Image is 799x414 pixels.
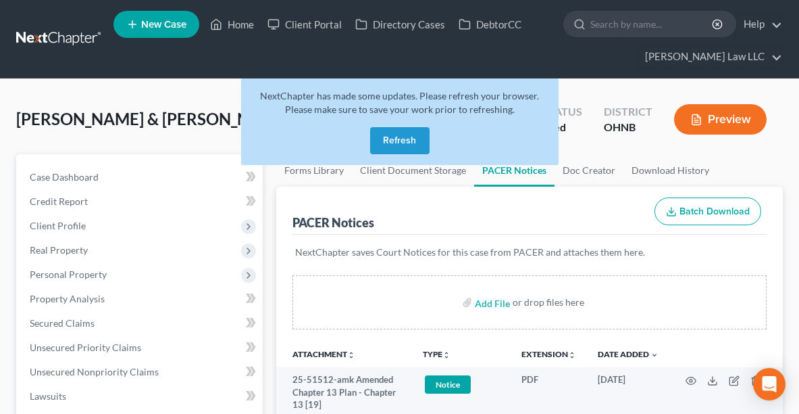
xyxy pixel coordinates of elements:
i: expand_more [650,351,659,359]
div: or drop files here [513,296,584,309]
a: Credit Report [19,189,263,214]
a: Case Dashboard [19,165,263,189]
i: unfold_more [568,351,576,359]
a: Lawsuits [19,384,263,409]
a: Property Analysis [19,287,263,311]
span: [PERSON_NAME] & [PERSON_NAME] [16,109,290,129]
i: unfold_more [347,351,355,359]
span: Batch Download [679,206,750,217]
button: Batch Download [654,198,761,226]
p: NextChapter saves Court Notices for this case from PACER and attaches them here. [295,246,764,259]
span: Notice [425,375,471,394]
span: NextChapter has made some updates. Please refresh your browser. Please make sure to save your wor... [260,90,539,115]
a: Secured Claims [19,311,263,336]
div: District [604,104,652,120]
button: TYPEunfold_more [423,350,450,359]
a: Unsecured Nonpriority Claims [19,360,263,384]
div: Filed [542,120,582,135]
a: Date Added expand_more [598,349,659,359]
span: Real Property [30,244,88,256]
button: Refresh [370,127,430,154]
span: Unsecured Priority Claims [30,342,141,353]
a: Help [737,12,782,37]
span: Lawsuits [30,390,66,402]
span: Property Analysis [30,293,105,304]
span: Client Profile [30,220,86,231]
div: OHNB [604,120,652,135]
button: Preview [674,104,767,135]
a: Home [203,12,261,37]
span: Unsecured Nonpriority Claims [30,366,159,377]
a: Client Portal [261,12,349,37]
span: New Case [141,20,186,30]
a: [PERSON_NAME] Law LLC [638,45,782,69]
a: Extensionunfold_more [521,349,576,359]
div: PACER Notices [292,214,374,231]
a: Directory Cases [349,12,452,37]
a: Unsecured Priority Claims [19,336,263,360]
a: DebtorCC [452,12,528,37]
a: Notice [423,373,500,396]
span: Personal Property [30,269,107,280]
div: Open Intercom Messenger [753,368,785,400]
div: Status [542,104,582,120]
input: Search by name... [590,11,714,37]
a: Doc Creator [555,154,623,187]
a: Download History [623,154,717,187]
span: Case Dashboard [30,171,99,183]
i: unfold_more [442,351,450,359]
span: Secured Claims [30,317,95,329]
a: Attachmentunfold_more [292,349,355,359]
span: Credit Report [30,195,88,207]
